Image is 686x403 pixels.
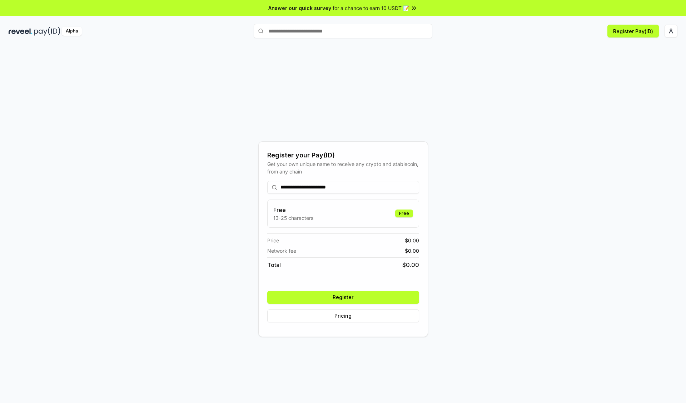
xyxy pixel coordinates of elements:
[267,291,419,304] button: Register
[273,206,313,214] h3: Free
[62,27,82,36] div: Alpha
[34,27,60,36] img: pay_id
[405,247,419,255] span: $ 0.00
[267,261,281,269] span: Total
[9,27,33,36] img: reveel_dark
[607,25,659,37] button: Register Pay(ID)
[333,4,409,12] span: for a chance to earn 10 USDT 📝
[267,150,419,160] div: Register your Pay(ID)
[267,247,296,255] span: Network fee
[267,160,419,175] div: Get your own unique name to receive any crypto and stablecoin, from any chain
[267,309,419,322] button: Pricing
[395,210,413,217] div: Free
[402,261,419,269] span: $ 0.00
[268,4,331,12] span: Answer our quick survey
[267,237,279,244] span: Price
[273,214,313,222] p: 13-25 characters
[405,237,419,244] span: $ 0.00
